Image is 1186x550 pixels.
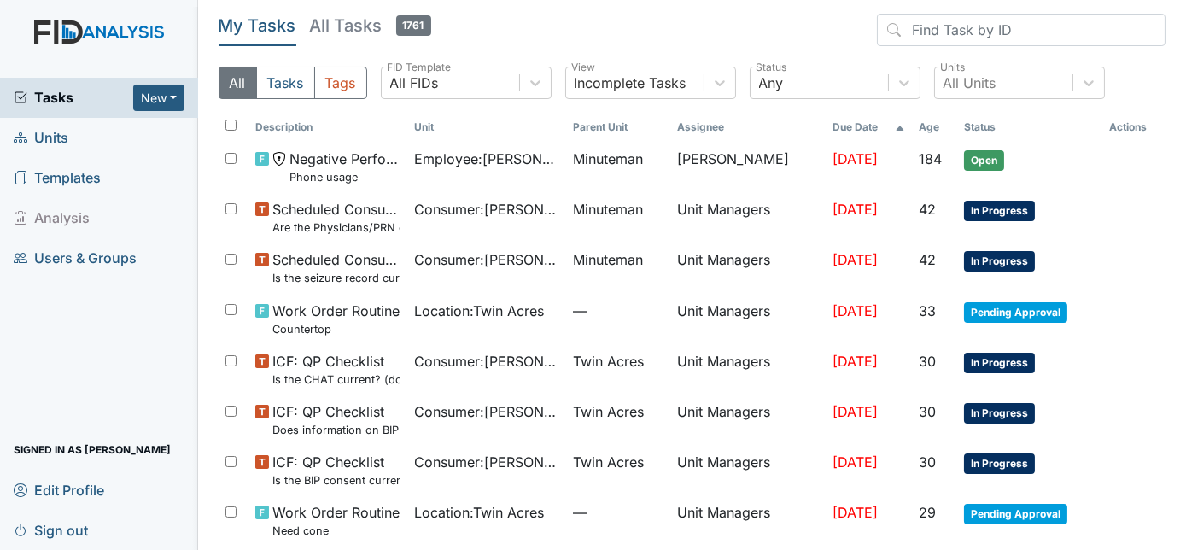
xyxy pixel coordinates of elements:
[414,502,544,523] span: Location : Twin Acres
[1102,113,1166,142] th: Actions
[826,113,911,142] th: Toggle SortBy
[272,523,400,539] small: Need cone
[919,353,936,370] span: 30
[414,401,559,422] span: Consumer : [PERSON_NAME]
[272,301,400,337] span: Work Order Routine Countertop
[272,452,400,489] span: ICF: QP Checklist Is the BIP consent current? (document the date, BIP number in the comment section)
[833,251,878,268] span: [DATE]
[919,201,936,218] span: 42
[912,113,957,142] th: Toggle SortBy
[219,14,296,38] h5: My Tasks
[919,403,936,420] span: 30
[964,504,1067,524] span: Pending Approval
[573,351,644,372] span: Twin Acres
[272,249,400,286] span: Scheduled Consumer Chart Review Is the seizure record current?
[573,301,664,321] span: —
[414,149,559,169] span: Employee : [PERSON_NAME][GEOGRAPHIC_DATA]
[14,245,137,272] span: Users & Groups
[289,169,400,185] small: Phone usage
[272,199,400,236] span: Scheduled Consumer Chart Review Are the Physicians/PRN orders updated every 90 days?
[670,113,826,142] th: Assignee
[573,502,664,523] span: —
[14,517,88,543] span: Sign out
[670,243,826,293] td: Unit Managers
[272,502,400,539] span: Work Order Routine Need cone
[289,149,400,185] span: Negative Performance Review Phone usage
[573,199,643,219] span: Minuteman
[225,120,237,131] input: Toggle All Rows Selected
[833,302,878,319] span: [DATE]
[919,251,936,268] span: 42
[670,142,826,192] td: [PERSON_NAME]
[964,302,1067,323] span: Pending Approval
[414,199,559,219] span: Consumer : [PERSON_NAME]
[272,401,400,438] span: ICF: QP Checklist Does information on BIP and consent match?
[14,477,104,503] span: Edit Profile
[670,294,826,344] td: Unit Managers
[414,301,544,321] span: Location : Twin Acres
[414,452,559,472] span: Consumer : [PERSON_NAME]
[390,73,439,93] div: All FIDs
[964,403,1035,424] span: In Progress
[573,452,644,472] span: Twin Acres
[964,251,1035,272] span: In Progress
[133,85,184,111] button: New
[964,353,1035,373] span: In Progress
[219,67,257,99] button: All
[575,73,686,93] div: Incomplete Tasks
[396,15,431,36] span: 1761
[670,192,826,243] td: Unit Managers
[272,472,400,489] small: Is the BIP consent current? (document the date, BIP number in the comment section)
[573,249,643,270] span: Minuteman
[573,149,643,169] span: Minuteman
[833,453,878,471] span: [DATE]
[14,87,133,108] a: Tasks
[833,150,878,167] span: [DATE]
[919,453,936,471] span: 30
[414,351,559,372] span: Consumer : [PERSON_NAME]
[833,403,878,420] span: [DATE]
[833,353,878,370] span: [DATE]
[272,321,400,337] small: Countertop
[670,445,826,495] td: Unit Managers
[919,302,936,319] span: 33
[964,453,1035,474] span: In Progress
[919,150,942,167] span: 184
[833,504,878,521] span: [DATE]
[14,125,68,151] span: Units
[573,401,644,422] span: Twin Acres
[919,504,936,521] span: 29
[833,201,878,218] span: [DATE]
[272,270,400,286] small: Is the seizure record current?
[957,113,1102,142] th: Toggle SortBy
[256,67,315,99] button: Tasks
[964,201,1035,221] span: In Progress
[272,219,400,236] small: Are the Physicians/PRN orders updated every 90 days?
[272,372,400,388] small: Is the CHAT current? (document the date in the comment section)
[14,436,171,463] span: Signed in as [PERSON_NAME]
[670,495,826,546] td: Unit Managers
[670,344,826,395] td: Unit Managers
[944,73,996,93] div: All Units
[14,165,101,191] span: Templates
[272,351,400,388] span: ICF: QP Checklist Is the CHAT current? (document the date in the comment section)
[759,73,784,93] div: Any
[248,113,407,142] th: Toggle SortBy
[877,14,1166,46] input: Find Task by ID
[272,422,400,438] small: Does information on BIP and consent match?
[219,67,367,99] div: Type filter
[414,249,559,270] span: Consumer : [PERSON_NAME]
[566,113,671,142] th: Toggle SortBy
[670,395,826,445] td: Unit Managers
[314,67,367,99] button: Tags
[310,14,431,38] h5: All Tasks
[964,150,1004,171] span: Open
[407,113,566,142] th: Toggle SortBy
